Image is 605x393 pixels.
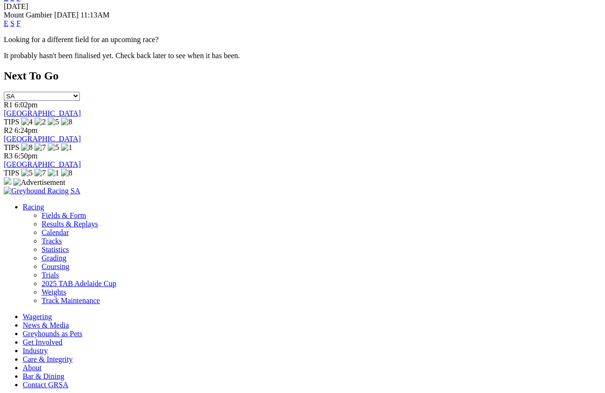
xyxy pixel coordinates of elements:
[4,135,81,143] a: [GEOGRAPHIC_DATA]
[4,11,52,19] span: Mount Gambier
[35,143,46,152] img: 7
[15,101,38,109] span: 6:02pm
[4,187,80,195] img: Greyhound Racing SA
[48,169,59,177] img: 1
[42,297,100,305] a: Track Maintenance
[42,288,66,296] a: Weights
[42,228,69,236] a: Calendar
[42,220,98,228] a: Results & Replays
[4,70,601,82] h2: Next To Go
[4,109,81,117] a: [GEOGRAPHIC_DATA]
[42,254,66,262] a: Grading
[23,347,48,355] a: Industry
[23,364,42,372] a: About
[23,355,73,363] a: Care & Integrity
[4,52,240,60] partial: It probably hasn't been finalised yet. Check back later to see when it has been.
[17,19,21,27] a: F
[4,169,19,177] span: TIPS
[4,19,9,27] a: E
[4,35,601,44] p: Looking for a different field for an upcoming race?
[4,101,13,109] span: R1
[80,11,110,19] span: 11:13AM
[35,169,46,177] img: 7
[23,203,44,211] a: Racing
[23,372,64,380] a: Bar & Dining
[23,330,82,338] a: Greyhounds as Pets
[21,169,33,177] img: 5
[42,262,69,271] a: Coursing
[21,143,33,152] img: 8
[4,177,11,185] img: 15187_Greyhounds_GreysPlayCentral_Resize_SA_WebsiteBanner_300x115_2025.jpg
[48,118,59,126] img: 5
[23,321,69,329] a: News & Media
[10,19,15,27] a: S
[23,313,52,321] a: Wagering
[42,245,69,253] a: Statistics
[61,169,72,177] img: 8
[4,126,13,134] span: R2
[23,381,68,389] a: Contact GRSA
[4,160,81,168] a: [GEOGRAPHIC_DATA]
[35,118,46,126] img: 2
[48,143,59,152] img: 5
[42,237,62,245] a: Tracks
[21,118,33,126] img: 4
[42,271,59,279] a: Trials
[15,126,38,134] span: 6:24pm
[61,118,72,126] img: 8
[23,338,62,346] a: Get Involved
[61,143,72,152] img: 1
[4,2,601,11] div: [DATE]
[42,211,86,219] a: Fields & Form
[54,11,79,19] span: [DATE]
[42,279,116,288] a: 2025 TAB Adelaide Cup
[4,118,19,126] span: TIPS
[15,152,38,160] span: 6:50pm
[13,178,65,187] img: Advertisement
[4,152,13,160] span: R3
[4,143,19,151] span: TIPS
